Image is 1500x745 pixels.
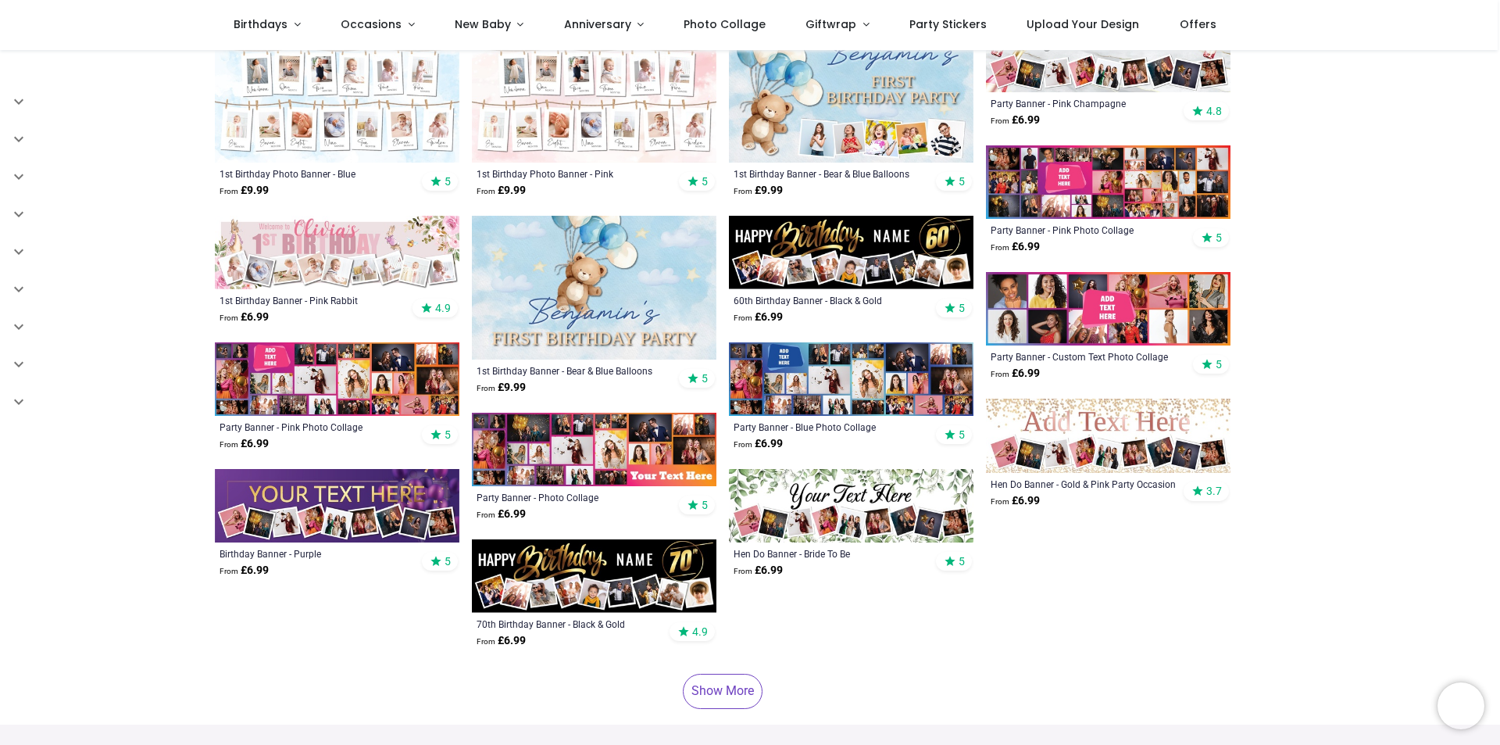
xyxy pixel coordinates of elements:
a: Party Banner - Photo Collage [477,491,665,503]
span: From [734,313,752,322]
a: Party Banner - Pink Photo Collage [220,421,408,433]
span: Occasions [341,16,402,32]
a: Party Banner - Custom Text Photo Collage [991,350,1179,363]
strong: £ 6.99 [477,507,526,522]
span: 5 [702,371,708,385]
img: Personalised Happy 60th Birthday Banner - Black & Gold - Custom Name & 9 Photo Upload [729,216,973,289]
span: 5 [959,428,965,442]
span: 5 [445,428,451,442]
img: Personalised Hen Do Banner - Bride To Be - 9 Photo Upload [729,469,973,543]
strong: £ 6.99 [991,239,1040,255]
div: 1st Birthday Banner - Bear & Blue Balloons [477,364,665,377]
img: Personalised 1st Birthday Backdrop Banner - Bear & Blue Balloons - Custom Text & 4 Photos [729,19,973,163]
img: Personalised Happy Birthday Banner - Purple - 9 Photo Upload [215,469,459,543]
span: 5 [959,554,965,568]
img: Personalised 1st Birthday Photo Banner - Pink - Custom Text & Photos [472,19,716,163]
span: Anniversary [564,16,631,32]
strong: £ 6.99 [991,366,1040,381]
a: 1st Birthday Photo Banner - Pink [477,167,665,180]
span: From [734,187,752,195]
span: Upload Your Design [1027,16,1139,32]
img: Personalised Happy 70th Birthday Banner - Black & Gold - Custom Name & 9 Photo Upload [472,539,716,613]
a: 60th Birthday Banner - Black & Gold [734,294,922,306]
img: Personalised Party Banner - Pink Champagne - 9 Photo Upload & Custom Text [986,19,1230,92]
a: Party Banner - Pink Champagne [991,97,1179,109]
a: 1st Birthday Banner - Pink Rabbit [220,294,408,306]
a: 1st Birthday Banner - Bear & Blue Balloons [734,167,922,180]
span: 5 [702,498,708,512]
img: Personalised Party Banner - Photo Collage - 23 Photo Upload [472,413,716,486]
span: Party Stickers [909,16,987,32]
span: 5 [1216,231,1222,245]
strong: £ 6.99 [220,436,269,452]
span: From [477,637,495,646]
span: From [734,440,752,449]
img: Personalised Hen Do Banner - Gold & Pink Party Occasion - 9 Photo Upload [986,399,1230,472]
img: Personalised Party Banner - Pink Photo Collage - Add Text & 30 Photo Upload [986,145,1230,219]
strong: £ 9.99 [477,183,526,199]
img: Personalised Party Banner - Blue Photo Collage - Custom Text & 25 Photo upload [729,342,973,416]
a: 70th Birthday Banner - Black & Gold [477,618,665,630]
span: 4.8 [1206,104,1222,118]
strong: £ 6.99 [734,563,783,578]
strong: £ 6.99 [991,113,1040,128]
span: 5 [1216,357,1222,371]
span: Offers [1180,16,1216,32]
span: From [991,370,1009,378]
span: Giftwrap [805,16,856,32]
span: From [477,384,495,392]
span: 5 [445,554,451,568]
span: From [477,187,495,195]
span: Birthdays [234,16,287,32]
a: 1st Birthday Photo Banner - Blue [220,167,408,180]
a: Hen Do Banner - Bride To Be [734,547,922,560]
span: 5 [702,174,708,188]
strong: £ 6.99 [220,310,269,325]
span: From [220,313,238,322]
span: 3.7 [1206,484,1222,498]
a: Party Banner - Blue Photo Collage [734,421,922,433]
img: Personalised Party Banner - Pink Photo Collage - Custom Text & 25 Photo Upload [215,342,459,416]
span: From [991,497,1009,506]
strong: £ 9.99 [220,183,269,199]
span: From [991,243,1009,252]
strong: £ 6.99 [220,563,269,578]
strong: £ 6.99 [991,493,1040,509]
span: From [477,510,495,519]
span: From [991,116,1009,125]
strong: £ 6.99 [734,436,783,452]
strong: £ 6.99 [477,633,526,649]
span: 4.9 [435,301,451,315]
strong: £ 9.99 [734,183,783,199]
img: Personalised 1st Birthday Backdrop Banner - Bear & Blue Balloons - Add Text [472,216,716,360]
span: New Baby [455,16,511,32]
span: 5 [445,174,451,188]
a: Party Banner - Pink Photo Collage [991,224,1179,236]
img: Personalised 1st Birthday Photo Banner - Blue - Custom Text [215,19,459,163]
a: Show More [683,674,762,708]
span: From [220,567,238,575]
span: 5 [959,301,965,315]
a: Hen Do Banner - Gold & Pink Party Occasion [991,478,1179,490]
iframe: Brevo live chat [1437,682,1484,729]
img: Personalised Party Banner - Custom Text Photo Collage - 12 Photo Upload [986,272,1230,346]
span: 5 [959,174,965,188]
span: Photo Collage [684,16,766,32]
span: From [220,187,238,195]
strong: £ 6.99 [734,310,783,325]
img: Personalised Happy 1st Birthday Banner - Pink Rabbit - Custom Name & 9 Photo Upload [215,216,459,289]
a: Birthday Banner - Purple [220,547,408,560]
